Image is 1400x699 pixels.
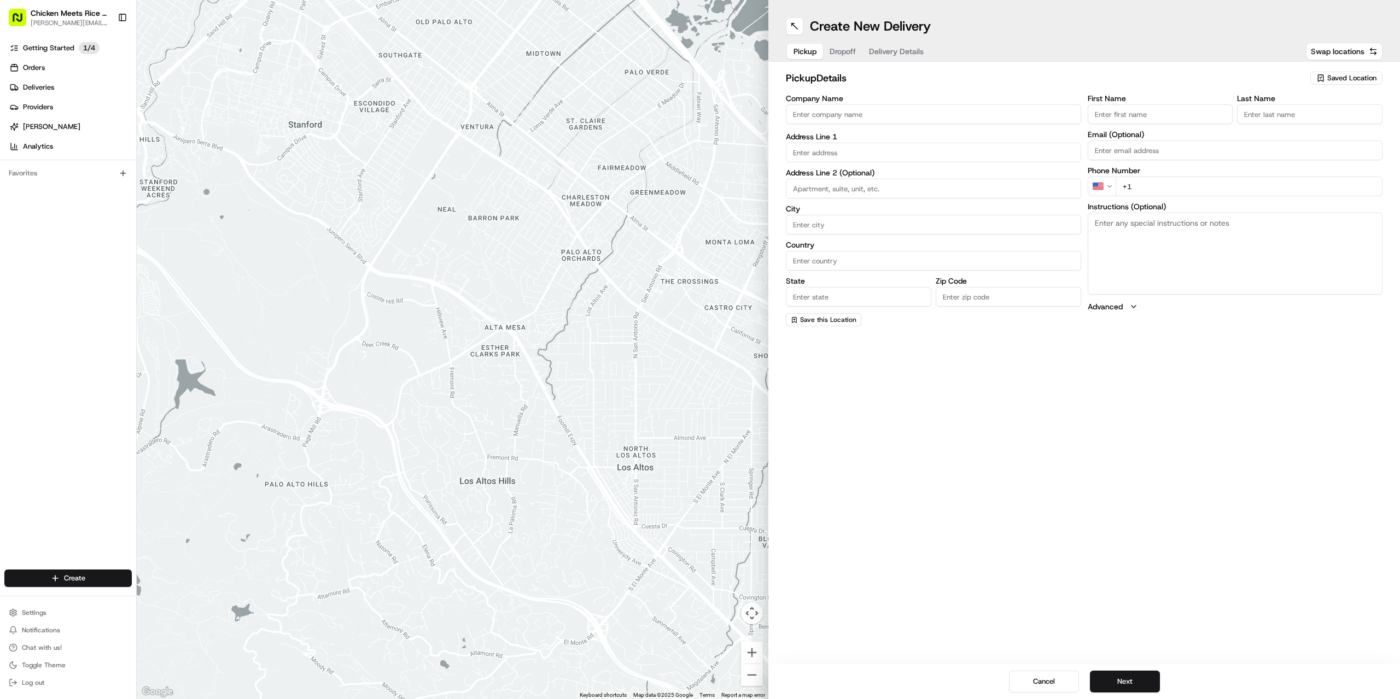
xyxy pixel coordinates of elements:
[699,692,715,698] a: Terms
[4,4,113,31] button: Chicken Meets Rice - Cupertino[PERSON_NAME][EMAIL_ADDRESS][DOMAIN_NAME]
[4,657,132,673] button: Toggle Theme
[22,661,66,669] span: Toggle Theme
[4,39,136,57] a: Getting Started1/4
[23,122,80,132] span: [PERSON_NAME]
[31,8,109,19] button: Chicken Meets Rice - Cupertino
[11,104,31,124] img: 1736555255976-a54dd68f-1ca7-489b-9aae-adbdc363a1c4
[31,19,109,27] button: [PERSON_NAME][EMAIL_ADDRESS][DOMAIN_NAME]
[800,315,856,324] span: Save this Location
[786,104,1081,124] input: Enter company name
[22,643,62,652] span: Chat with us!
[37,104,179,115] div: Start new chat
[869,46,924,57] span: Delivery Details
[721,692,765,698] a: Report a map error
[1088,95,1233,102] label: First Name
[77,185,132,193] a: Powered byPylon
[23,142,53,151] span: Analytics
[1310,71,1382,86] button: Saved Location
[786,143,1081,162] input: Enter address
[936,277,1081,285] label: Zip Code
[22,626,60,635] span: Notifications
[4,165,132,182] div: Favorites
[1009,671,1079,692] button: Cancel
[4,118,136,136] a: [PERSON_NAME]
[1088,140,1383,160] input: Enter email address
[64,573,85,583] span: Create
[88,154,180,174] a: 💻API Documentation
[37,115,138,124] div: We're available if you need us!
[936,287,1081,307] input: Enter zip code
[23,83,54,92] span: Deliveries
[79,42,100,54] p: 1 / 4
[22,608,46,617] span: Settings
[22,158,84,169] span: Knowledge Base
[741,602,763,624] button: Map camera controls
[4,569,132,587] button: Create
[1088,104,1233,124] input: Enter first name
[4,79,136,96] a: Deliveries
[1311,46,1364,57] span: Swap locations
[139,685,176,699] a: Open this area in Google Maps (opens a new window)
[4,138,136,155] a: Analytics
[11,44,199,61] p: Welcome 👋
[830,46,856,57] span: Dropoff
[11,160,20,168] div: 📗
[139,685,176,699] img: Google
[1327,73,1376,83] span: Saved Location
[4,605,132,620] button: Settings
[1090,671,1160,692] button: Next
[794,46,816,57] span: Pickup
[1088,203,1383,210] label: Instructions (Optional)
[786,133,1081,140] label: Address Line 1
[28,71,180,82] input: Clear
[23,43,74,53] span: Getting Started
[1088,301,1383,312] button: Advanced
[786,71,1304,86] h2: pickup Details
[786,179,1081,198] input: Apartment, suite, unit, etc.
[7,154,88,174] a: 📗Knowledge Base
[4,675,132,690] button: Log out
[786,277,931,285] label: State
[103,158,176,169] span: API Documentation
[4,640,132,655] button: Chat with us!
[22,678,44,687] span: Log out
[11,11,33,33] img: Nash
[786,169,1081,177] label: Address Line 2 (Optional)
[741,664,763,686] button: Zoom out
[786,241,1081,249] label: Country
[810,17,931,35] h1: Create New Delivery
[786,205,1081,213] label: City
[786,287,931,307] input: Enter state
[1088,131,1383,138] label: Email (Optional)
[92,160,101,168] div: 💻
[1116,177,1383,196] input: Enter phone number
[1088,167,1383,174] label: Phone Number
[23,63,45,73] span: Orders
[4,98,136,116] a: Providers
[186,108,199,121] button: Start new chat
[786,95,1081,102] label: Company Name
[1306,43,1382,60] button: Swap locations
[786,251,1081,271] input: Enter country
[23,102,53,112] span: Providers
[1237,104,1382,124] input: Enter last name
[4,622,132,638] button: Notifications
[109,185,132,193] span: Pylon
[741,642,763,663] button: Zoom in
[1088,301,1123,312] label: Advanced
[786,313,861,326] button: Save this Location
[580,691,627,699] button: Keyboard shortcuts
[633,692,693,698] span: Map data ©2025 Google
[4,59,136,77] a: Orders
[1237,95,1382,102] label: Last Name
[786,215,1081,234] input: Enter city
